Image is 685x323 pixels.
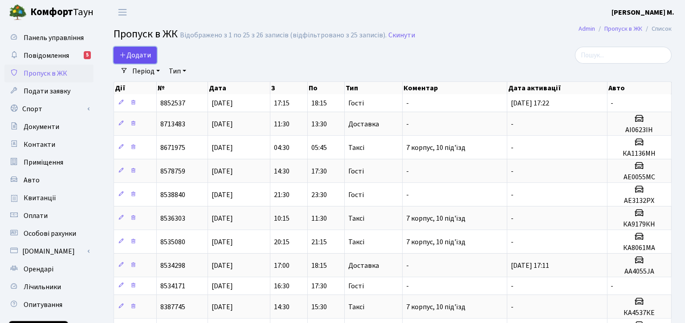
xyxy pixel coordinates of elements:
[4,171,94,189] a: Авто
[612,7,674,18] a: [PERSON_NAME] М.
[611,197,668,205] h5: АЕ3132РХ
[4,260,94,278] a: Орендарі
[212,190,233,200] span: [DATE]
[311,281,327,291] span: 17:30
[611,149,668,158] h5: КА1136МН
[160,143,185,153] span: 8671975
[165,64,190,79] a: Тип
[579,24,595,33] a: Admin
[311,302,327,312] span: 15:30
[406,281,409,291] span: -
[212,119,233,129] span: [DATE]
[348,191,364,198] span: Гості
[348,283,364,290] span: Гості
[9,4,27,21] img: logo.png
[212,302,233,312] span: [DATE]
[24,264,53,274] span: Орендарі
[611,281,614,291] span: -
[348,144,364,151] span: Таксі
[612,8,674,17] b: [PERSON_NAME] М.
[212,281,233,291] span: [DATE]
[4,136,94,153] a: Контакти
[608,82,672,94] th: Авто
[511,302,514,312] span: -
[4,47,94,65] a: Повідомлення5
[511,166,514,176] span: -
[4,29,94,47] a: Панель управління
[212,166,233,176] span: [DATE]
[274,166,289,176] span: 14:30
[511,98,549,108] span: [DATE] 17:22
[114,47,157,64] a: Додати
[348,100,364,107] span: Гості
[406,261,409,271] span: -
[270,82,307,94] th: З
[611,267,668,276] h5: AA4055JA
[604,24,642,33] a: Пропуск в ЖК
[611,173,668,182] h5: АЕ0055МС
[4,242,94,260] a: [DOMAIN_NAME]
[24,211,48,221] span: Оплати
[160,302,185,312] span: 8387745
[642,24,672,34] li: Список
[24,33,84,43] span: Панель управління
[274,214,289,223] span: 10:15
[311,190,327,200] span: 23:30
[160,166,185,176] span: 8578759
[311,237,327,247] span: 21:15
[348,303,364,311] span: Таксі
[4,225,94,242] a: Особові рахунки
[180,31,387,40] div: Відображено з 1 по 25 з 26 записів (відфільтровано з 25 записів).
[4,189,94,207] a: Квитанції
[24,193,56,203] span: Квитанції
[274,119,289,129] span: 11:30
[24,175,40,185] span: Авто
[114,82,157,94] th: Дії
[30,5,73,19] b: Комфорт
[406,190,409,200] span: -
[348,168,364,175] span: Гості
[4,278,94,296] a: Лічильники
[24,122,59,132] span: Документи
[119,50,151,60] span: Додати
[348,121,379,128] span: Доставка
[388,31,415,40] a: Скинути
[4,207,94,225] a: Оплати
[406,166,409,176] span: -
[511,261,549,271] span: [DATE] 17:11
[160,237,185,247] span: 8535080
[24,300,62,310] span: Опитування
[511,143,514,153] span: -
[311,98,327,108] span: 18:15
[274,281,289,291] span: 16:30
[208,82,270,94] th: Дата
[511,237,514,247] span: -
[274,302,289,312] span: 14:30
[212,143,233,153] span: [DATE]
[611,309,668,317] h5: КА4537КЕ
[348,238,364,246] span: Таксі
[84,51,91,59] div: 5
[24,51,69,61] span: Повідомлення
[511,119,514,129] span: -
[507,82,608,94] th: Дата активації
[311,143,327,153] span: 05:45
[24,140,55,149] span: Контакти
[4,153,94,171] a: Приміщення
[406,98,409,108] span: -
[4,82,94,100] a: Подати заявку
[160,190,185,200] span: 8538840
[406,302,465,312] span: 7 корпус, 10 під'їзд
[4,118,94,136] a: Документи
[160,261,185,271] span: 8534298
[24,157,63,167] span: Приміщення
[24,86,70,96] span: Подати заявку
[575,47,672,64] input: Пошук...
[511,214,514,223] span: -
[212,214,233,223] span: [DATE]
[403,82,507,94] th: Коментар
[565,20,685,38] nav: breadcrumb
[611,98,614,108] span: -
[348,215,364,222] span: Таксі
[611,220,668,229] h5: КА9179КН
